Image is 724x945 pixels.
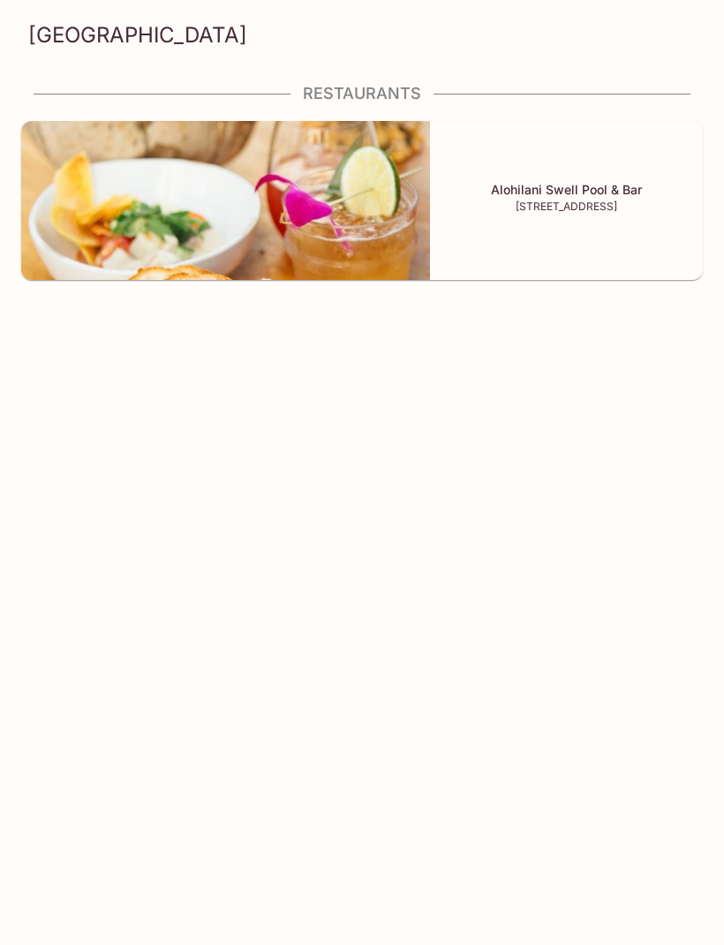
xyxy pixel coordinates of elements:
img: Alohilani Swell Pool & Bar [21,121,430,280]
h3: [GEOGRAPHIC_DATA] [28,21,696,49]
h4: Restaurants [21,84,703,103]
a: Alohilani Swell Pool & BarAlohilani Swell Pool & Bar[STREET_ADDRESS] [21,121,703,301]
h5: Alohilani Swell Pool & Bar [437,182,696,197]
p: [STREET_ADDRESS] [437,200,696,213]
